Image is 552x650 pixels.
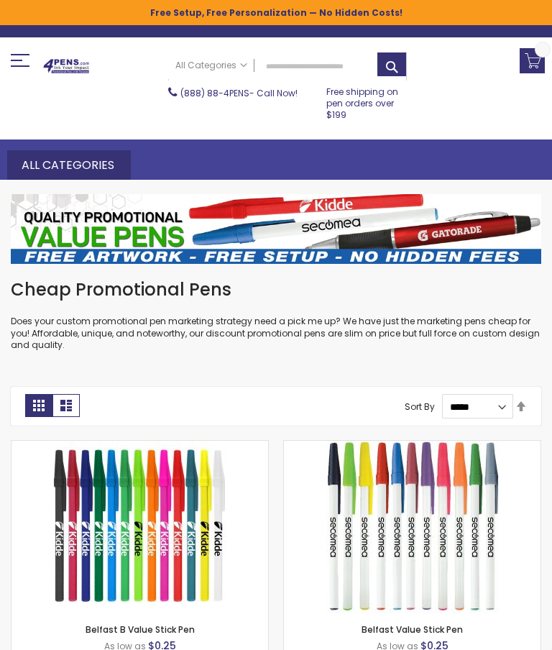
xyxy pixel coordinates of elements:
[25,394,52,417] strong: Grid
[362,623,463,636] a: Belfast Value Stick Pen
[54,441,226,613] img: Belfast B Value Stick Pen
[86,623,195,636] a: Belfast B Value Stick Pen
[11,278,541,351] div: Does your custom promotional pen marketing strategy need a pick me up? We have just the marketing...
[180,87,249,99] a: (888) 88-4PENS
[326,81,407,122] div: Free shipping on pen orders over $199
[180,87,298,99] span: - Call Now!
[11,278,541,301] h1: Cheap Promotional Pens
[175,60,247,71] span: All Categories
[7,150,131,180] div: All Categories
[43,59,89,73] img: 4Pens Custom Pens and Promotional Products
[326,440,499,452] a: Belfast Value Stick Pen
[11,194,541,264] img: Value Pens
[405,400,435,413] label: Sort By
[168,52,254,79] a: All Categories
[54,440,226,452] a: Belfast B Value Stick Pen
[326,441,499,613] img: Belfast Value Stick Pen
